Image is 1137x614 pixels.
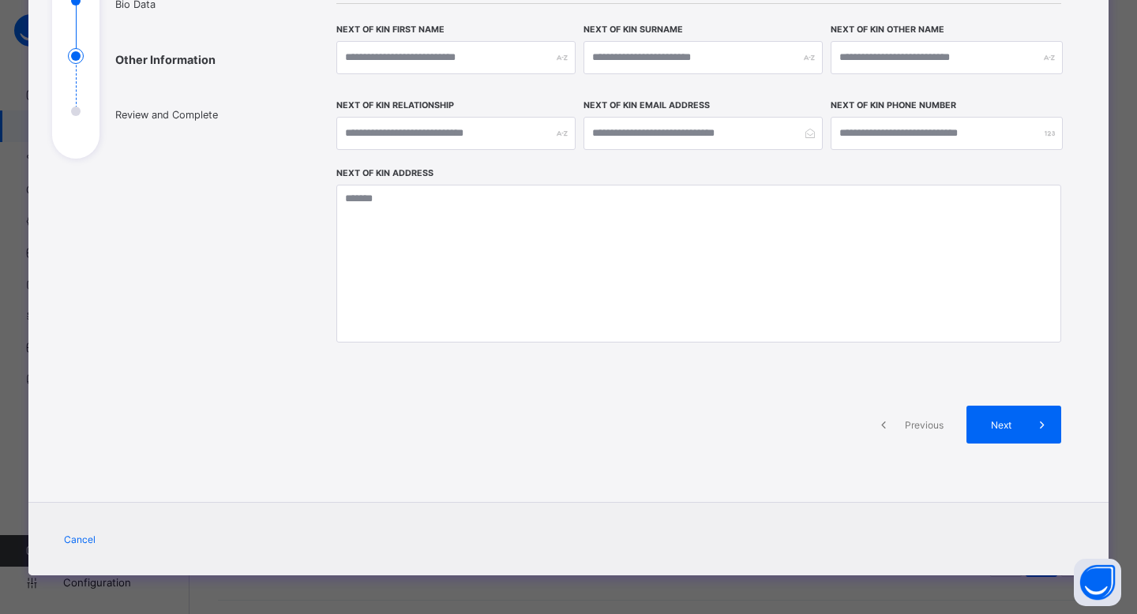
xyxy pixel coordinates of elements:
label: Next of Kin Relationship [336,100,454,110]
label: Next of Kin Phone Number [831,100,956,110]
label: Next of Kin Surname [584,24,683,35]
label: Next of Kin Address [336,168,433,178]
span: Previous [902,419,946,431]
label: Next of Kin First Name [336,24,445,35]
button: Open asap [1074,559,1121,606]
label: Next of Kin Email Address [584,100,710,110]
label: Next of Kin Other Name [831,24,944,35]
span: Cancel [64,534,96,545]
span: Next [978,419,1023,431]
